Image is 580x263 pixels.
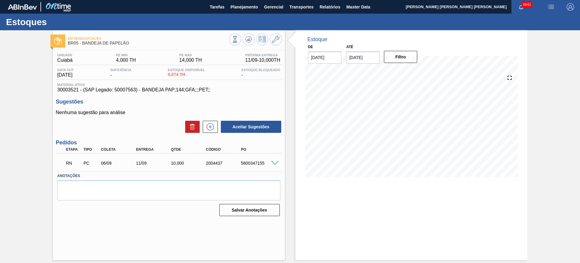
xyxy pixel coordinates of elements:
span: Em renegociação [68,37,229,40]
div: Qtde [169,147,209,152]
div: Etapa [65,147,83,152]
div: 06/09/2025 [99,161,139,166]
div: PO [240,147,279,152]
span: Próxima Entrega [245,53,280,57]
label: De [308,45,313,49]
div: 2004437 [205,161,244,166]
span: 6042 [522,1,532,8]
div: Entrega [134,147,174,152]
span: PE MIN [116,53,136,57]
span: 30003521 - (SAP Legado: 50007563) - BANDEJA PAP;144;GFA;;;PET;; [57,87,280,93]
div: Código [205,147,244,152]
h1: Estoques [6,18,113,25]
img: Logout [567,3,574,11]
h3: Sugestões [56,99,282,105]
button: Filtro [384,51,417,63]
span: PE MAX [179,53,202,57]
div: Estoque [308,36,327,43]
span: Cuiabá [57,58,73,63]
img: TNhmsLtSVTkK8tSr43FrP2fwEKptu5GPRR3wAAAABJRU5ErkJggg== [8,4,37,10]
div: Aceitar Sugestões [218,120,282,133]
div: Pedido de Compra [82,161,100,166]
img: userActions [547,3,555,11]
div: Nova sugestão [200,121,218,133]
span: BR05 - BANDEJA DE PAPELÃO [68,41,229,45]
span: Data out [57,68,74,72]
span: 14,000 TH [179,58,202,63]
span: Material ativo [57,83,280,87]
div: - [240,68,282,78]
span: Tarefas [210,3,224,11]
span: Estoque Disponível [168,68,205,72]
span: 11/09 - 10,000 TH [245,58,280,63]
button: Notificações [511,3,531,11]
button: Visão Geral dos Estoques [229,33,241,45]
span: Unidade [57,53,73,57]
input: dd/mm/yyyy [346,51,380,64]
button: Atualizar Gráfico [243,33,255,45]
div: 11/09/2025 [134,161,174,166]
label: Até [346,45,353,49]
div: - [109,68,133,78]
input: dd/mm/yyyy [308,51,342,64]
p: RN [66,161,81,166]
button: Ir ao Master Data / Geral [270,33,282,45]
span: Gerencial [264,3,283,11]
div: Excluir Sugestões [182,121,200,133]
span: Relatórios [320,3,340,11]
span: Estoque Bloqueado [241,68,280,72]
button: Programar Estoque [256,33,268,45]
span: 0,074 TH [168,72,205,77]
div: Coleta [99,147,139,152]
span: [DATE] [57,72,74,78]
span: Transportes [289,3,314,11]
button: Salvar Anotações [219,204,280,216]
div: Tipo [82,147,100,152]
div: 5800347155 [240,161,279,166]
span: Planejamento [230,3,258,11]
span: Suficiência [110,68,131,72]
div: 10,000 [169,161,209,166]
span: 4,000 TH [116,58,136,63]
label: Anotações [57,172,280,180]
p: Nenhuma sugestão para análise [56,110,282,115]
h3: Pedidos [56,140,282,146]
span: Master Data [346,3,370,11]
div: Em renegociação [65,156,83,170]
button: Aceitar Sugestões [221,121,281,133]
img: Ícone [54,37,62,45]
